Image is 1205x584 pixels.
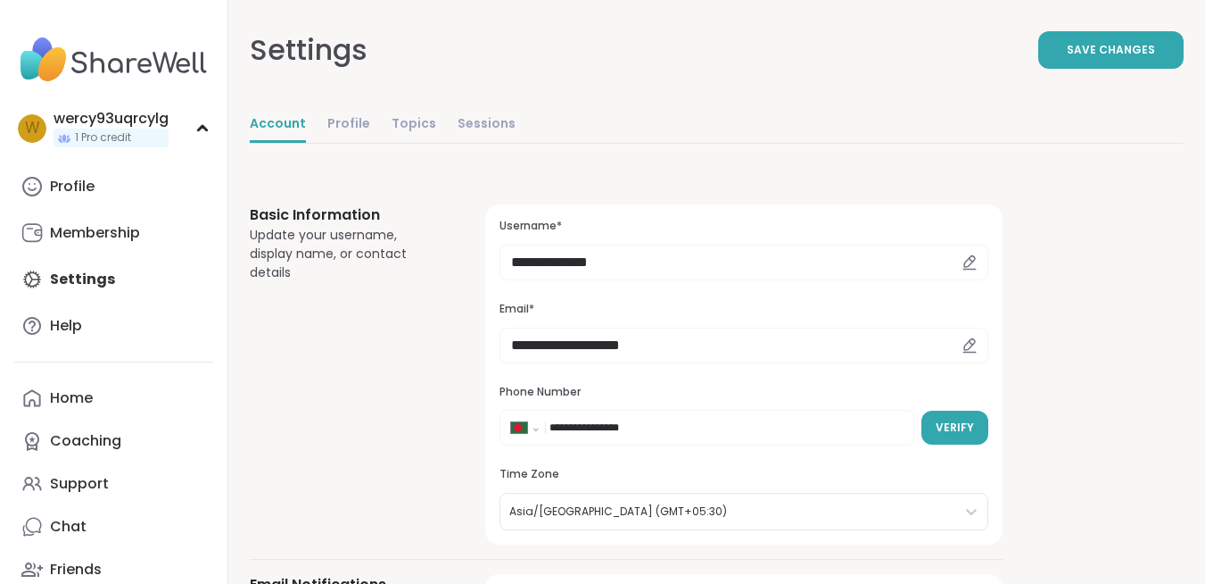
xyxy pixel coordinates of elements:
div: Membership [50,223,140,243]
button: Save Changes [1038,31,1184,69]
a: Support [14,463,213,505]
span: 1 Pro credit [75,130,131,146]
div: Friends [50,560,102,580]
div: Support [50,474,109,494]
div: Help [50,316,82,336]
div: Update your username, display name, or contact details [250,226,442,282]
h3: Basic Information [250,204,442,226]
div: wercy93uqrcylg [54,109,169,129]
a: Profile [327,107,370,143]
span: Verify [936,420,974,436]
a: Membership [14,212,213,254]
div: Profile [50,177,95,196]
div: Home [50,388,93,408]
a: Help [14,305,213,347]
h3: Phone Number [499,385,988,400]
h3: Time Zone [499,467,988,482]
span: Save Changes [1067,42,1155,58]
a: Sessions [458,107,516,143]
a: Coaching [14,420,213,463]
div: Settings [250,29,367,71]
button: Verify [921,411,988,445]
h3: Email* [499,302,988,317]
div: Chat [50,517,87,537]
a: Home [14,377,213,420]
a: Profile [14,165,213,208]
div: Coaching [50,431,121,451]
a: Topics [392,107,436,143]
a: Account [250,107,306,143]
img: ShareWell Nav Logo [14,29,213,91]
span: w [25,117,40,140]
h3: Username* [499,219,988,234]
a: Chat [14,505,213,548]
